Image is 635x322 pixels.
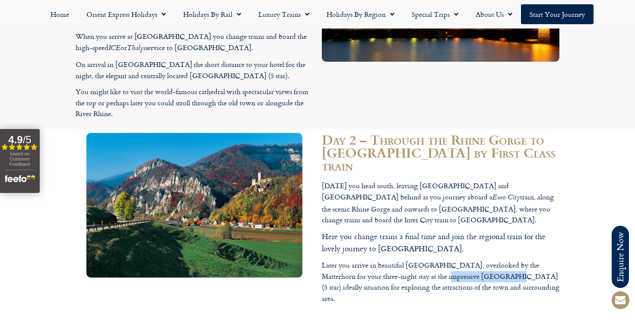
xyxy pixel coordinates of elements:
[42,4,78,24] a: Home
[108,43,121,54] em: ICE
[78,4,175,24] a: Orient Express Holidays
[322,260,559,304] p: Later you arrive in beautiful [GEOGRAPHIC_DATA], overlooked by the Matterhorn for your three-nigh...
[76,86,313,120] p: You might like to visit the world-famous cathedral with spectacular views from the top or perhaps...
[318,4,403,24] a: Holidays by Region
[76,31,313,54] p: When you arrive at [GEOGRAPHIC_DATA] you change trains and board the high-speed or service to [GE...
[403,4,467,24] a: Special Trips
[175,4,250,24] a: Holidays by Rail
[322,133,559,172] h2: Day 2 – Through the Rhine Gorge to [GEOGRAPHIC_DATA] by First Class train
[322,230,546,254] span: Here you change trains a final time and join the regional train for the lovely journey to [GEOGRA...
[322,180,559,225] p: [DATE] you head south, leaving [GEOGRAPHIC_DATA] and [GEOGRAPHIC_DATA] behind as you journey aboa...
[250,4,318,24] a: Luxury Trains
[467,4,521,24] a: About Us
[127,43,146,54] em: Thalys
[76,59,313,81] p: On arrival in [GEOGRAPHIC_DATA] the short distance to your hotel for the night, the elegant and c...
[492,192,520,204] em: Euro City
[521,4,594,24] a: Start your Journey
[4,4,631,24] nav: Menu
